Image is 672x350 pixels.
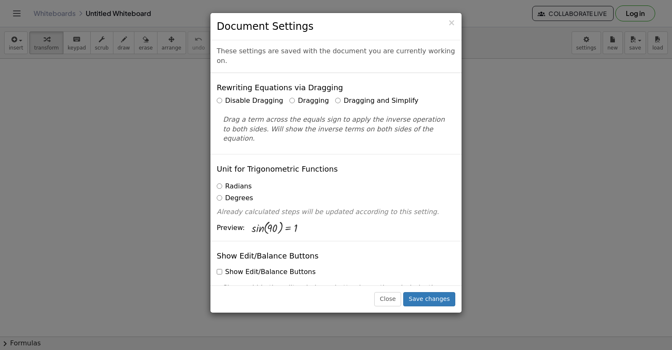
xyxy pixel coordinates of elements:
[217,195,222,201] input: Degrees
[217,207,455,217] p: Already calculated steps will be updated according to this setting.
[403,292,455,306] button: Save changes
[335,98,341,103] input: Dragging and Simplify
[223,283,449,293] p: Show or hide the edit or balance button beneath each derivation.
[217,223,245,233] span: Preview:
[335,96,418,106] label: Dragging and Simplify
[217,183,222,189] input: Radians
[217,193,253,203] label: Degrees
[223,115,449,144] p: Drag a term across the equals sign to apply the inverse operation to both sides. Will show the in...
[217,182,252,191] label: Radians
[448,18,455,28] span: ×
[289,98,295,103] input: Dragging
[374,292,401,306] button: Close
[217,165,338,173] h4: Unit for Trigonometric Functions
[217,96,283,106] label: Disable Dragging
[210,40,462,73] div: These settings are saved with the document you are currently working on.
[217,84,343,92] h4: Rewriting Equations via Dragging
[217,267,315,277] label: Show Edit/Balance Buttons
[217,98,222,103] input: Disable Dragging
[217,19,455,34] h3: Document Settings
[217,269,222,274] input: Show Edit/Balance Buttons
[217,252,318,260] h4: Show Edit/Balance Buttons
[448,18,455,27] button: Close
[289,96,329,106] label: Dragging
